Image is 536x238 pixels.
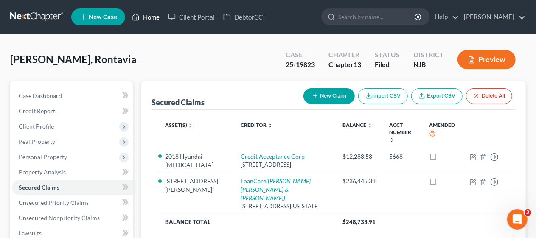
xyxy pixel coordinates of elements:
[164,9,219,25] a: Client Portal
[152,97,205,107] div: Secured Claims
[267,123,272,128] i: unfold_more
[165,177,227,194] li: [STREET_ADDRESS][PERSON_NAME]
[19,153,67,160] span: Personal Property
[19,92,62,99] span: Case Dashboard
[165,122,193,128] a: Asset(s) unfold_more
[507,209,528,230] iframe: Intercom live chat
[368,123,373,128] i: unfold_more
[165,152,227,169] li: 2018 Hyundai [MEDICAL_DATA]
[12,180,133,195] a: Secured Claims
[286,60,315,70] div: 25-19823
[375,50,400,60] div: Status
[411,88,463,104] a: Export CSV
[413,50,444,60] div: District
[12,88,133,104] a: Case Dashboard
[343,218,376,225] span: $248,733.91
[328,60,361,70] div: Chapter
[338,9,416,25] input: Search by name...
[19,107,55,115] span: Credit Report
[343,152,376,161] div: $12,288.58
[241,177,311,202] a: LoanCare([PERSON_NAME] [PERSON_NAME] & [PERSON_NAME])
[188,123,193,128] i: unfold_more
[343,122,373,128] a: Balance unfold_more
[328,50,361,60] div: Chapter
[413,60,444,70] div: NJB
[19,184,59,191] span: Secured Claims
[241,202,329,210] div: [STREET_ADDRESS][US_STATE]
[219,9,267,25] a: DebtorCC
[19,123,54,130] span: Client Profile
[343,177,376,185] div: $236,445.33
[128,9,164,25] a: Home
[390,122,412,143] a: Acct Number unfold_more
[303,88,355,104] button: New Claim
[10,53,137,65] span: [PERSON_NAME], Rontavia
[19,230,42,237] span: Lawsuits
[241,122,272,128] a: Creditor unfold_more
[89,14,117,20] span: New Case
[460,9,525,25] a: [PERSON_NAME]
[12,210,133,226] a: Unsecured Nonpriority Claims
[12,165,133,180] a: Property Analysis
[19,214,100,221] span: Unsecured Nonpriority Claims
[19,199,89,206] span: Unsecured Priority Claims
[457,50,516,69] button: Preview
[12,104,133,119] a: Credit Report
[12,195,133,210] a: Unsecured Priority Claims
[390,137,395,143] i: unfold_more
[241,177,311,202] i: ([PERSON_NAME] [PERSON_NAME] & [PERSON_NAME])
[525,209,531,216] span: 3
[466,88,512,104] button: Delete All
[358,88,408,104] button: Import CSV
[375,60,400,70] div: Filed
[19,138,55,145] span: Real Property
[354,60,361,68] span: 13
[241,161,329,169] div: [STREET_ADDRESS]
[286,50,315,60] div: Case
[430,9,459,25] a: Help
[390,152,415,161] div: 5668
[19,168,66,176] span: Property Analysis
[158,214,336,230] th: Balance Total
[422,117,463,148] th: Amended
[241,153,305,160] a: Credit Acceptance Corp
